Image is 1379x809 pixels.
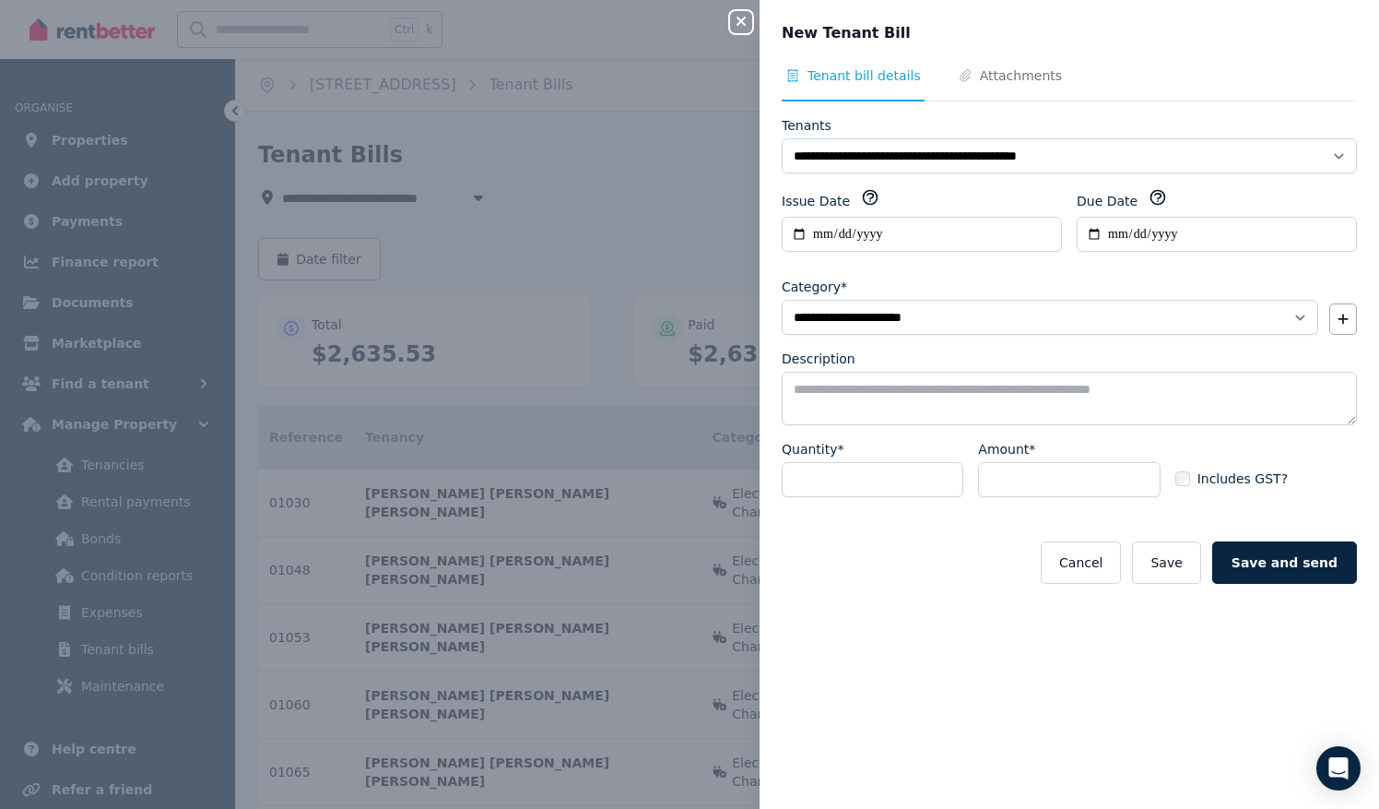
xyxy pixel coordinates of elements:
[1197,470,1288,488] span: Includes GST?
[1077,192,1137,210] label: Due Date
[782,192,850,210] label: Issue Date
[1175,471,1190,486] input: Includes GST?
[978,440,1035,458] label: Amount*
[782,22,911,44] span: New Tenant Bill
[782,66,1357,101] nav: Tabs
[980,66,1062,85] span: Attachments
[1132,541,1200,584] button: Save
[782,350,855,368] label: Description
[782,440,844,458] label: Quantity*
[782,116,831,135] label: Tenants
[1212,541,1357,584] button: Save and send
[807,66,921,85] span: Tenant bill details
[1316,746,1361,791] div: Open Intercom Messenger
[782,278,847,296] label: Category*
[1041,541,1121,584] button: Cancel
